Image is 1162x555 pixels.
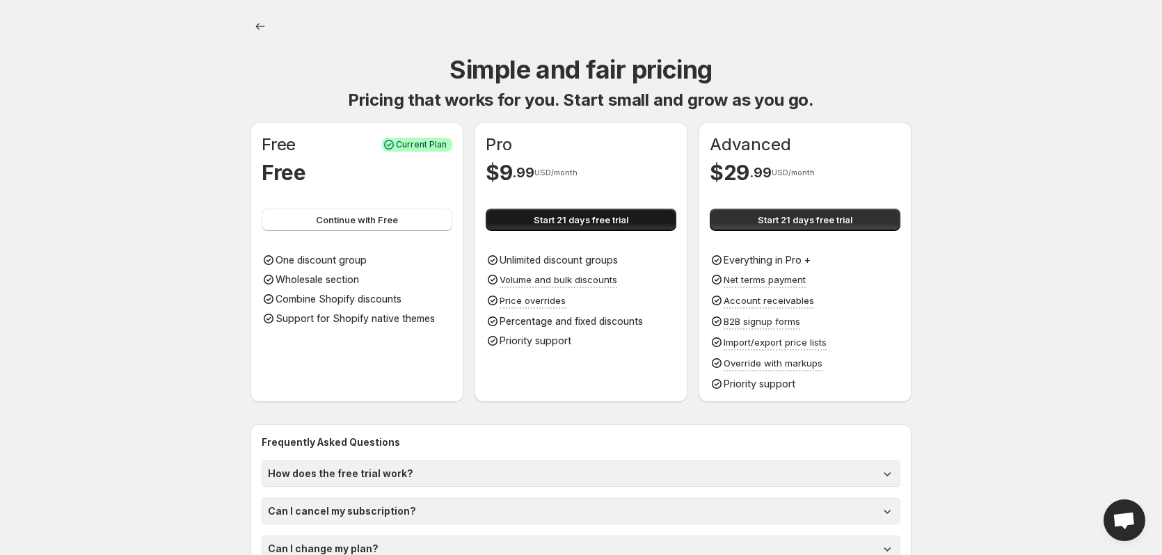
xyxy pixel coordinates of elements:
p: Combine Shopify discounts [276,292,401,306]
span: USD/month [534,168,578,177]
span: . 99 [512,164,534,181]
span: Percentage and fixed discounts [500,315,643,327]
span: Current Plan [396,139,447,150]
h1: $ 29 [710,159,749,186]
button: Start 21 days free trial [486,209,676,231]
h1: $ 9 [486,159,512,186]
span: Import/export price lists [724,337,827,348]
span: Priority support [500,335,571,346]
h1: How does the free trial work? [268,467,413,481]
span: Start 21 days free trial [534,213,628,227]
h1: Free [262,159,306,186]
button: Continue with Free [262,209,452,231]
h1: Pro [486,134,511,156]
h1: Can I cancel my subscription? [268,504,416,518]
h1: Advanced [710,134,790,156]
span: . 99 [749,164,771,181]
a: Open chat [1104,499,1145,541]
span: Price overrides [500,295,566,306]
span: Priority support [724,378,795,389]
p: Wholesale section [276,273,359,287]
span: Volume and bulk discounts [500,274,617,285]
span: Everything in Pro + [724,254,811,266]
button: Start 21 days free trial [710,209,900,231]
span: USD/month [772,168,815,177]
p: Support for Shopify native themes [276,312,435,325]
p: One discount group [276,253,367,267]
h2: Frequently Asked Questions [262,435,900,449]
span: Unlimited discount groups [500,254,618,266]
span: Account receivables [724,295,814,306]
h1: Free [262,134,296,156]
span: Override with markups [724,357,822,369]
span: B2B signup forms [724,316,800,327]
span: Start 21 days free trial [758,213,852,227]
h1: Simple and fair pricing [449,53,713,86]
span: Continue with Free [316,213,398,227]
span: Net terms payment [724,274,806,285]
h1: Pricing that works for you. Start small and grow as you go. [348,89,814,111]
